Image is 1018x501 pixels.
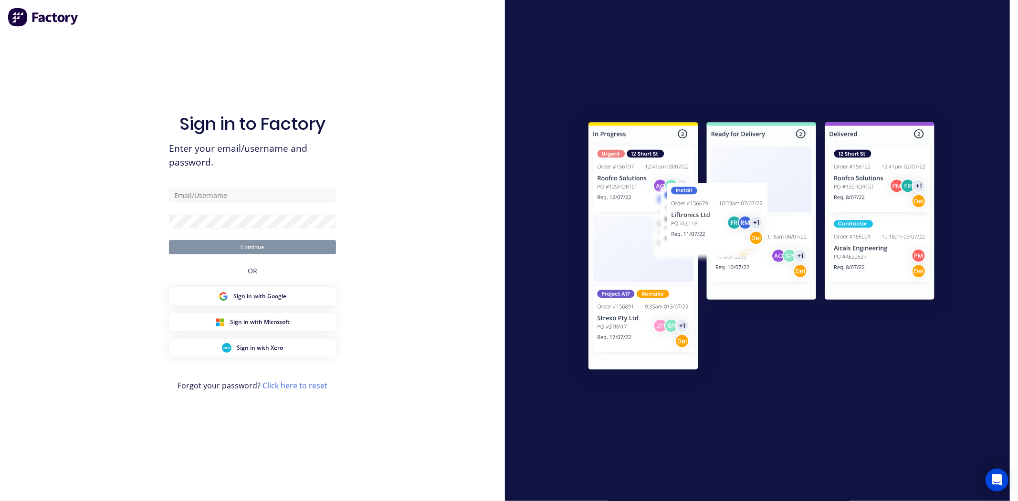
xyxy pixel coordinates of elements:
[567,103,955,392] img: Sign in
[179,114,325,134] h1: Sign in to Factory
[219,292,228,301] img: Google Sign in
[169,142,336,169] span: Enter your email/username and password.
[169,287,336,305] button: Google Sign inSign in with Google
[169,313,336,331] button: Microsoft Sign inSign in with Microsoft
[231,318,290,326] span: Sign in with Microsoft
[237,344,283,352] span: Sign in with Xero
[986,469,1008,491] div: Open Intercom Messenger
[169,339,336,357] button: Xero Sign inSign in with Xero
[262,380,327,391] a: Click here to reset
[234,292,287,301] span: Sign in with Google
[169,188,336,203] input: Email/Username
[178,380,327,391] span: Forgot your password?
[248,254,257,287] div: OR
[215,317,225,327] img: Microsoft Sign in
[222,343,231,353] img: Xero Sign in
[8,8,79,27] img: Factory
[169,240,336,254] button: Continue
